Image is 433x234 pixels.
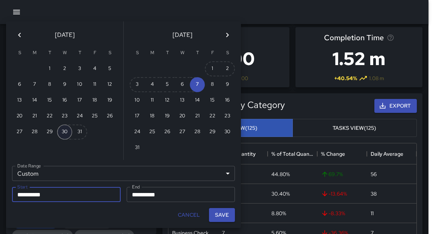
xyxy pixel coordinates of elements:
[12,27,27,43] button: Previous month
[221,46,234,61] span: Saturday
[205,125,220,140] button: 29
[160,109,175,124] button: 19
[175,125,190,140] button: 27
[72,77,87,92] button: 10
[17,184,27,190] label: Start
[145,93,160,108] button: 11
[190,109,205,124] button: 21
[72,109,87,124] button: 24
[205,61,220,76] button: 1
[130,140,145,155] button: 31
[88,46,101,61] span: Friday
[190,125,205,140] button: 28
[130,93,145,108] button: 10
[175,208,203,222] button: Cancel
[12,125,27,140] button: 27
[205,109,220,124] button: 22
[42,61,57,76] button: 1
[72,93,87,108] button: 17
[57,125,72,140] button: 30
[190,77,205,92] button: 7
[72,125,87,140] button: 31
[145,77,160,92] button: 4
[220,27,235,43] button: Next month
[55,30,75,40] span: [DATE]
[160,77,175,92] button: 5
[58,46,71,61] span: Wednesday
[145,46,159,61] span: Monday
[42,109,57,124] button: 22
[175,77,190,92] button: 6
[130,109,145,124] button: 17
[102,77,117,92] button: 12
[87,61,102,76] button: 4
[13,46,26,61] span: Sunday
[130,125,145,140] button: 24
[205,93,220,108] button: 15
[57,61,72,76] button: 2
[220,77,235,92] button: 9
[102,93,117,108] button: 19
[102,61,117,76] button: 5
[175,93,190,108] button: 13
[190,93,205,108] button: 14
[42,77,57,92] button: 8
[27,125,42,140] button: 28
[12,109,27,124] button: 20
[176,46,189,61] span: Wednesday
[43,46,56,61] span: Tuesday
[160,46,174,61] span: Tuesday
[57,109,72,124] button: 23
[57,93,72,108] button: 16
[145,109,160,124] button: 18
[220,61,235,76] button: 2
[220,93,235,108] button: 16
[17,163,41,169] label: Date Range
[102,109,117,124] button: 26
[220,125,235,140] button: 30
[27,93,42,108] button: 14
[42,93,57,108] button: 15
[205,77,220,92] button: 8
[27,109,42,124] button: 21
[72,61,87,76] button: 3
[145,125,160,140] button: 25
[220,109,235,124] button: 23
[206,46,219,61] span: Friday
[27,77,42,92] button: 7
[12,77,27,92] button: 6
[130,46,144,61] span: Sunday
[191,46,204,61] span: Thursday
[12,166,235,181] div: Custom
[87,93,102,108] button: 18
[160,93,175,108] button: 12
[42,125,57,140] button: 29
[103,46,117,61] span: Saturday
[132,184,140,190] label: End
[130,77,145,92] button: 3
[28,46,41,61] span: Monday
[73,46,86,61] span: Thursday
[173,30,192,40] span: [DATE]
[12,93,27,108] button: 13
[175,109,190,124] button: 20
[160,125,175,140] button: 26
[57,77,72,92] button: 9
[87,77,102,92] button: 11
[87,109,102,124] button: 25
[209,208,235,222] button: Save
